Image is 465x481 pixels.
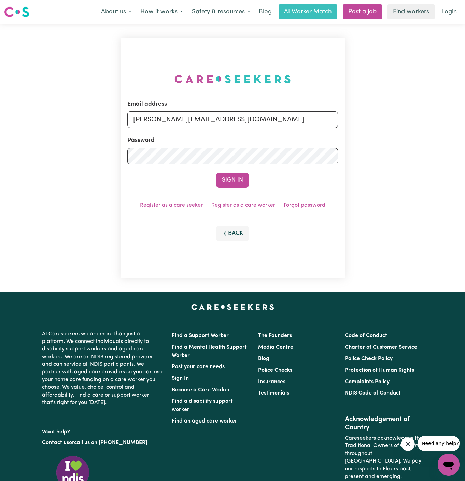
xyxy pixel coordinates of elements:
a: The Founders [258,333,292,338]
a: Post your care needs [172,364,225,370]
h2: Acknowledgement of Country [345,415,423,432]
a: Testimonials [258,390,289,396]
a: Post a job [343,4,382,19]
a: Insurances [258,379,285,385]
img: Careseekers logo [4,6,29,18]
button: About us [97,5,136,19]
label: Password [127,136,155,145]
a: Code of Conduct [345,333,387,338]
button: How it works [136,5,187,19]
a: Media Centre [258,345,293,350]
a: call us on [PHONE_NUMBER] [74,440,147,445]
a: Contact us [42,440,69,445]
input: Email address [127,111,338,128]
a: Careseekers logo [4,4,29,20]
a: Find a disability support worker [172,399,233,412]
a: Protection of Human Rights [345,368,414,373]
iframe: Close message [401,437,415,451]
a: Find a Mental Health Support Worker [172,345,247,358]
a: Login [437,4,461,19]
a: Blog [258,356,269,361]
p: or [42,436,164,449]
a: Find an aged care worker [172,418,237,424]
a: Forgot password [284,203,325,208]
a: Police Check Policy [345,356,393,361]
a: NDIS Code of Conduct [345,390,401,396]
button: Safety & resources [187,5,255,19]
a: Find workers [387,4,435,19]
button: Sign In [216,173,249,188]
a: Complaints Policy [345,379,390,385]
a: Become a Care Worker [172,387,230,393]
label: Email address [127,100,167,109]
a: Register as a care worker [211,203,275,208]
a: Careseekers home page [191,304,274,310]
button: Back [216,226,249,241]
a: Sign In [172,376,189,381]
p: At Careseekers we are more than just a platform. We connect individuals directly to disability su... [42,328,164,410]
a: AI Worker Match [279,4,337,19]
iframe: Button to launch messaging window [438,454,460,476]
a: Police Checks [258,368,292,373]
iframe: Message from company [418,436,460,451]
p: Want help? [42,426,164,436]
a: Blog [255,4,276,19]
a: Find a Support Worker [172,333,229,338]
a: Register as a care seeker [140,203,203,208]
a: Charter of Customer Service [345,345,417,350]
